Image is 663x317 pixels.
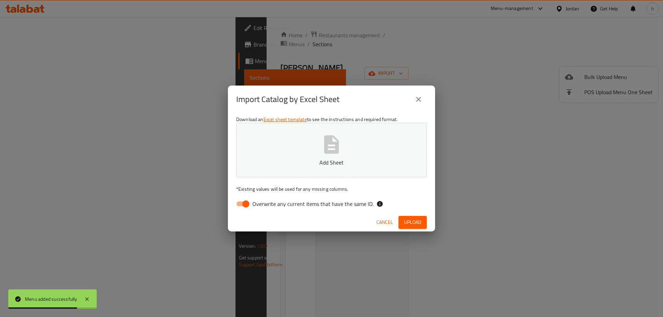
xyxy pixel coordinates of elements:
[25,295,77,303] div: Menu added successfully
[376,218,393,227] span: Cancel
[247,158,416,167] p: Add Sheet
[374,216,396,229] button: Cancel
[410,91,427,108] button: close
[236,94,339,105] h2: Import Catalog by Excel Sheet
[404,218,421,227] span: Upload
[228,113,435,213] div: Download an to see the instructions and required format.
[263,115,307,124] a: Excel sheet template
[236,123,427,177] button: Add Sheet
[236,186,427,192] p: Existing values will be used for any missing columns.
[252,200,374,208] span: Overwrite any current items that have the same ID.
[398,216,427,229] button: Upload
[376,200,383,207] svg: If the overwrite option isn't selected, then the items that match an existing ID will be ignored ...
